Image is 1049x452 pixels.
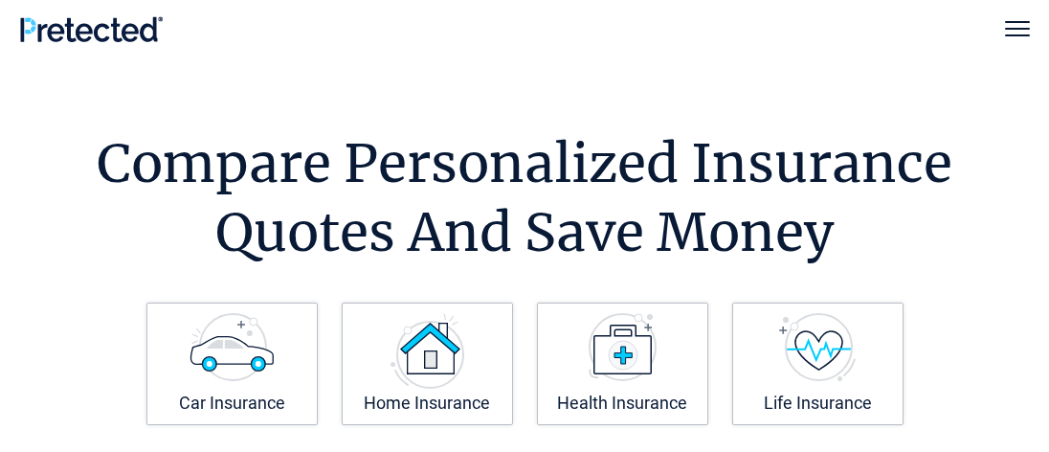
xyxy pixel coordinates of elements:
[19,16,163,42] img: Pretected Logo
[190,313,274,381] img: Car Insurance
[589,313,657,381] img: Health Insurance
[29,129,1020,267] h1: Compare Personalized Insurance Quotes And Save Money
[146,303,318,425] a: Car Insurance
[779,313,856,381] img: Life Insurance
[732,303,904,425] a: Life Insurance
[537,303,708,425] a: Health Insurance
[391,313,464,389] img: Home Insurance
[342,303,513,425] a: Home Insurance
